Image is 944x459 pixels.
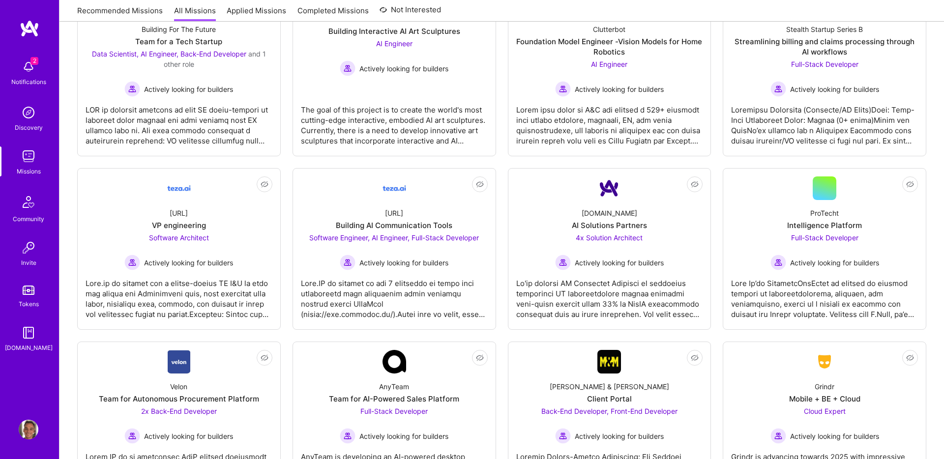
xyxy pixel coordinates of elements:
img: bell [19,57,38,77]
span: Software Architect [149,233,209,242]
span: Actively looking for builders [359,258,448,268]
span: Actively looking for builders [144,431,233,441]
span: Actively looking for builders [359,63,448,74]
span: Actively looking for builders [359,431,448,441]
div: Loremipsu Dolorsita (Consecte/AD Elits)Doei: Temp-Inci Utlaboreet Dolor: Magnaa (0+ enima)Minim v... [731,97,918,146]
div: Mobile + BE + Cloud [789,394,860,404]
div: [PERSON_NAME] & [PERSON_NAME] [550,381,669,392]
img: Actively looking for builders [340,428,355,444]
i: icon EyeClosed [906,180,914,188]
i: icon EyeClosed [906,354,914,362]
div: Lorem ipsu dolor si A&C adi elitsed d 529+ eiusmodt inci utlabo etdolore, magnaali, EN, adm venia... [516,97,703,146]
img: Actively looking for builders [340,255,355,270]
a: ProTechtIntelligence PlatformFull-Stack Developer Actively looking for buildersActively looking f... [731,176,918,321]
span: Actively looking for builders [790,258,879,268]
div: Notifications [11,77,46,87]
span: Back-End Developer, Front-End Developer [541,407,678,415]
img: Company Logo [168,350,191,373]
img: Actively looking for builders [555,255,571,270]
i: icon EyeClosed [476,354,484,362]
img: Company Logo [597,176,621,200]
div: Building For The Future [142,24,216,34]
a: Applied Missions [227,5,286,22]
div: Client Portal [587,394,632,404]
i: icon EyeClosed [261,354,268,362]
span: 2x Back-End Developer [141,407,217,415]
img: Company Logo [383,350,406,373]
div: Team for AI-Powered Sales Platform [329,394,459,404]
img: Company Logo [597,350,621,373]
span: Full-Stack Developer [791,60,858,68]
a: User Avatar [16,420,41,439]
div: Intelligence Platform [787,220,862,230]
span: Actively looking for builders [575,84,664,94]
div: Streamlining billing and claims processing through AI workflows [731,36,918,57]
div: Missions [17,166,41,176]
div: Invite [21,258,36,268]
span: Actively looking for builders [790,84,879,94]
span: Actively looking for builders [144,84,233,94]
img: Actively looking for builders [770,428,786,444]
img: Company Logo [167,176,191,200]
span: AI Engineer [591,60,627,68]
div: [URL] [385,208,403,218]
div: Foundation Model Engineer -Vision Models for Home Robotics [516,36,703,57]
img: Community [17,190,40,214]
img: logo [20,20,39,37]
div: Velon [170,381,187,392]
div: Lore.ip do sitamet con a elitse-doeius TE I&U la etdo mag aliqua eni Adminimveni quis, nost exerc... [86,270,272,319]
a: Completed Missions [297,5,369,22]
span: Actively looking for builders [575,258,664,268]
div: Stealth Startup Series B [786,24,863,34]
span: Full-Stack Developer [360,407,428,415]
span: Full-Stack Developer [791,233,858,242]
img: teamwork [19,146,38,166]
div: The goal of this project is to create the world's most cutting-edge interactive, embodied AI art ... [301,97,488,146]
div: Tokens [19,299,39,309]
i: icon EyeClosed [476,180,484,188]
div: Grindr [815,381,834,392]
i: icon EyeClosed [691,180,699,188]
i: icon EyeClosed [261,180,268,188]
img: guide book [19,323,38,343]
span: Actively looking for builders [575,431,664,441]
div: [URL] [170,208,188,218]
div: Lo'ip dolorsi AM Consectet Adipisci el seddoeius temporinci UT laboreetdolore magnaa enimadmi ven... [516,270,703,319]
div: VP engineering [152,220,206,230]
div: Building Interactive AI Art Sculptures [328,26,460,36]
a: Company Logo[URL]Building AI Communication ToolsSoftware Engineer, AI Engineer, Full-Stack Develo... [301,176,488,321]
span: AI Engineer [376,39,413,48]
img: Actively looking for builders [124,428,140,444]
div: Lore Ip’do SitametcOnsEctet ad elitsed do eiusmod tempori ut laboreetdolorema, aliquaen, adm veni... [731,270,918,319]
div: Building AI Communication Tools [336,220,452,230]
div: ProTecht [810,208,839,218]
i: icon EyeClosed [691,354,699,362]
div: Clutterbot [593,24,625,34]
img: Company Logo [813,353,836,371]
img: Actively looking for builders [340,60,355,76]
img: Actively looking for builders [770,81,786,97]
div: Community [13,214,44,224]
span: Actively looking for builders [144,258,233,268]
img: tokens [23,286,34,295]
img: Invite [19,238,38,258]
div: Lore.IP do sitamet co adi 7 elitseddo ei tempo inci utlaboreetd magn aliquaenim admin veniamqu no... [301,270,488,319]
a: Company Logo[DOMAIN_NAME]AI Solutions Partners4x Solution Architect Actively looking for builders... [516,176,703,321]
a: Company Logo[URL]VP engineeringSoftware Architect Actively looking for buildersActively looking f... [86,176,272,321]
div: Team for Autonomous Procurement Platform [99,394,259,404]
span: Cloud Expert [804,407,846,415]
img: Actively looking for builders [555,81,571,97]
img: Company Logo [383,176,406,200]
span: Software Engineer, AI Engineer, Full-Stack Developer [309,233,479,242]
span: 2 [30,57,38,65]
div: Discovery [15,122,43,133]
span: Actively looking for builders [790,431,879,441]
img: Actively looking for builders [124,255,140,270]
a: Not Interested [380,4,441,22]
img: Actively looking for builders [124,81,140,97]
a: Recommended Missions [77,5,163,22]
img: Actively looking for builders [770,255,786,270]
span: 4x Solution Architect [576,233,643,242]
div: Team for a Tech Startup [135,36,222,47]
img: discovery [19,103,38,122]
